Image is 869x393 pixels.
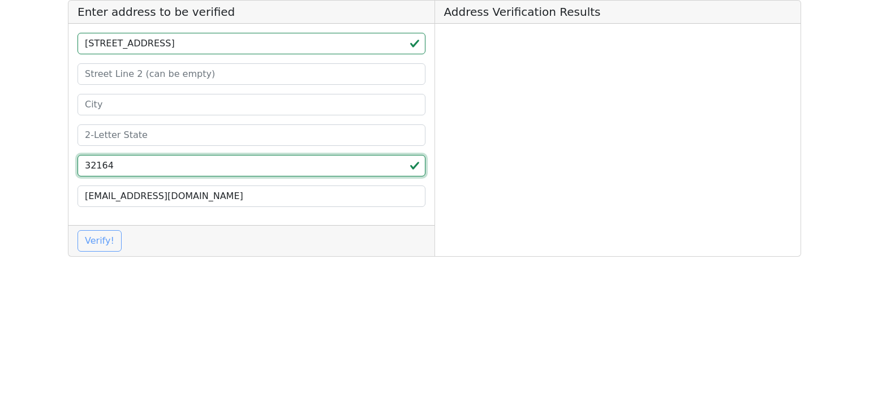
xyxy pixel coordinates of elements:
[78,185,425,207] input: Your Email
[78,94,425,115] input: City
[68,1,434,24] h5: Enter address to be verified
[78,155,425,176] input: ZIP code 5 or 5+4
[78,33,425,54] input: Street Line 1
[435,1,801,24] h5: Address Verification Results
[78,124,425,146] input: 2-Letter State
[78,63,425,85] input: Street Line 2 (can be empty)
